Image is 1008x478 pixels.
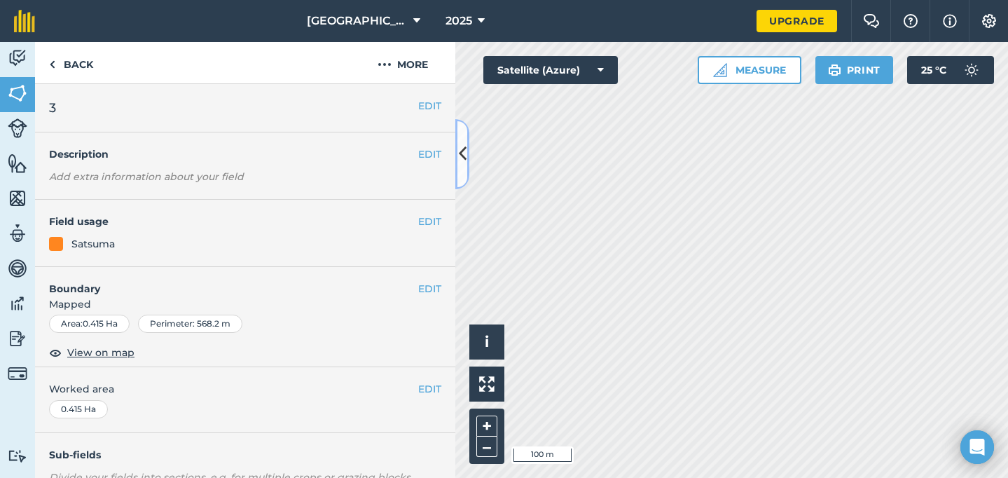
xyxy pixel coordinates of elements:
[307,13,408,29] span: [GEOGRAPHIC_DATA]
[446,13,472,29] span: 2025
[49,98,56,118] span: 3
[49,146,441,162] h4: Description
[483,56,618,84] button: Satellite (Azure)
[863,14,880,28] img: Two speech bubbles overlapping with the left bubble in the forefront
[469,325,504,360] button: i
[418,214,441,229] button: EDIT
[921,56,946,84] span: 25 ° C
[49,56,55,73] img: svg+xml;base64,PHN2ZyB4bWxucz0iaHR0cDovL3d3dy53My5vcmcvMjAwMC9zdmciIHdpZHRoPSI5IiBoZWlnaHQ9IjI0Ii...
[476,437,497,457] button: –
[49,344,62,361] img: svg+xml;base64,PHN2ZyB4bWxucz0iaHR0cDovL3d3dy53My5vcmcvMjAwMC9zdmciIHdpZHRoPSIxOCIgaGVpZ2h0PSIyNC...
[8,293,27,314] img: svg+xml;base64,PD94bWwgdmVyc2lvbj0iMS4wIiBlbmNvZGluZz0idXRmLTgiPz4KPCEtLSBHZW5lcmF0b3I6IEFkb2JlIE...
[8,223,27,244] img: svg+xml;base64,PD94bWwgdmVyc2lvbj0iMS4wIiBlbmNvZGluZz0idXRmLTgiPz4KPCEtLSBHZW5lcmF0b3I6IEFkb2JlIE...
[713,63,727,77] img: Ruler icon
[958,56,986,84] img: svg+xml;base64,PD94bWwgdmVyc2lvbj0iMS4wIiBlbmNvZGluZz0idXRmLTgiPz4KPCEtLSBHZW5lcmF0b3I6IEFkb2JlIE...
[981,14,997,28] img: A cog icon
[49,400,108,418] div: 0.415 Ha
[828,62,841,78] img: svg+xml;base64,PHN2ZyB4bWxucz0iaHR0cDovL3d3dy53My5vcmcvMjAwMC9zdmciIHdpZHRoPSIxOSIgaGVpZ2h0PSIyNC...
[49,170,244,183] em: Add extra information about your field
[378,56,392,73] img: svg+xml;base64,PHN2ZyB4bWxucz0iaHR0cDovL3d3dy53My5vcmcvMjAwMC9zdmciIHdpZHRoPSIyMCIgaGVpZ2h0PSIyNC...
[8,258,27,279] img: svg+xml;base64,PD94bWwgdmVyc2lvbj0iMS4wIiBlbmNvZGluZz0idXRmLTgiPz4KPCEtLSBHZW5lcmF0b3I6IEFkb2JlIE...
[138,315,242,333] div: Perimeter : 568.2 m
[907,56,994,84] button: 25 °C
[943,13,957,29] img: svg+xml;base64,PHN2ZyB4bWxucz0iaHR0cDovL3d3dy53My5vcmcvMjAwMC9zdmciIHdpZHRoPSIxNyIgaGVpZ2h0PSIxNy...
[479,376,495,392] img: Four arrows, one pointing top left, one top right, one bottom right and the last bottom left
[49,344,134,361] button: View on map
[8,449,27,463] img: svg+xml;base64,PD94bWwgdmVyc2lvbj0iMS4wIiBlbmNvZGluZz0idXRmLTgiPz4KPCEtLSBHZW5lcmF0b3I6IEFkb2JlIE...
[14,10,35,32] img: fieldmargin Logo
[418,381,441,397] button: EDIT
[418,146,441,162] button: EDIT
[67,345,134,360] span: View on map
[960,430,994,464] div: Open Intercom Messenger
[418,281,441,296] button: EDIT
[35,296,455,312] span: Mapped
[35,447,455,463] h4: Sub-fields
[485,333,489,350] span: i
[35,267,418,296] h4: Boundary
[8,48,27,69] img: svg+xml;base64,PD94bWwgdmVyc2lvbj0iMS4wIiBlbmNvZGluZz0idXRmLTgiPz4KPCEtLSBHZW5lcmF0b3I6IEFkb2JlIE...
[8,153,27,174] img: svg+xml;base64,PHN2ZyB4bWxucz0iaHR0cDovL3d3dy53My5vcmcvMjAwMC9zdmciIHdpZHRoPSI1NiIgaGVpZ2h0PSI2MC...
[757,10,837,32] a: Upgrade
[49,214,418,229] h4: Field usage
[8,364,27,383] img: svg+xml;base64,PD94bWwgdmVyc2lvbj0iMS4wIiBlbmNvZGluZz0idXRmLTgiPz4KPCEtLSBHZW5lcmF0b3I6IEFkb2JlIE...
[815,56,894,84] button: Print
[35,42,107,83] a: Back
[8,118,27,138] img: svg+xml;base64,PD94bWwgdmVyc2lvbj0iMS4wIiBlbmNvZGluZz0idXRmLTgiPz4KPCEtLSBHZW5lcmF0b3I6IEFkb2JlIE...
[8,188,27,209] img: svg+xml;base64,PHN2ZyB4bWxucz0iaHR0cDovL3d3dy53My5vcmcvMjAwMC9zdmciIHdpZHRoPSI1NiIgaGVpZ2h0PSI2MC...
[476,416,497,437] button: +
[8,328,27,349] img: svg+xml;base64,PD94bWwgdmVyc2lvbj0iMS4wIiBlbmNvZGluZz0idXRmLTgiPz4KPCEtLSBHZW5lcmF0b3I6IEFkb2JlIE...
[71,236,115,252] div: Satsuma
[418,98,441,114] button: EDIT
[49,381,441,397] span: Worked area
[698,56,801,84] button: Measure
[350,42,455,83] button: More
[49,315,130,333] div: Area : 0.415 Ha
[902,14,919,28] img: A question mark icon
[8,83,27,104] img: svg+xml;base64,PHN2ZyB4bWxucz0iaHR0cDovL3d3dy53My5vcmcvMjAwMC9zdmciIHdpZHRoPSI1NiIgaGVpZ2h0PSI2MC...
